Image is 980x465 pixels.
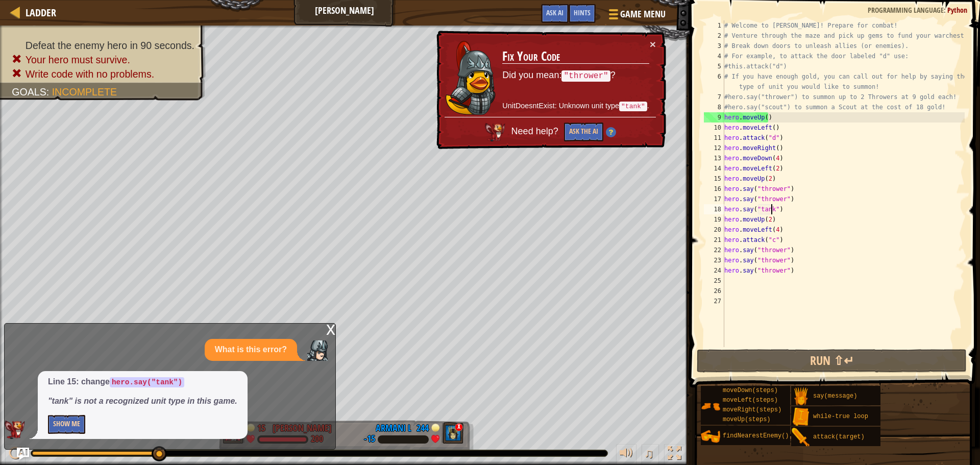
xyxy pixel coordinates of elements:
[704,20,724,31] div: 1
[364,435,375,444] div: -15
[215,344,287,356] p: What is this error?
[704,163,724,174] div: 14
[502,69,649,82] p: Did you mean: ?
[616,444,636,465] button: Adjust volume
[12,38,194,53] li: Defeat the enemy hero in 90 seconds.
[511,127,561,137] span: Need help?
[813,393,857,400] span: say(message)
[12,86,46,97] span: Goals
[642,444,659,465] button: ♫
[48,376,237,388] p: Line 15: change
[947,5,967,15] span: Python
[564,123,603,141] button: Ask the AI
[620,8,666,21] span: Game Menu
[12,67,194,81] li: Write code with no problems.
[704,296,724,306] div: 27
[20,6,56,19] a: Ladder
[48,397,237,405] em: "tank" is not a recognized unit type in this game.
[485,123,505,141] img: AI
[704,184,724,194] div: 16
[307,340,328,361] img: Player
[813,413,868,420] span: while-true loop
[12,53,194,67] li: Your hero must survive.
[704,265,724,276] div: 24
[26,40,194,51] span: Defeat the enemy hero in 90 seconds.
[813,433,865,440] span: attack(target)
[704,71,724,92] div: 6
[944,5,947,15] span: :
[17,448,29,460] button: Ask AI
[723,416,771,423] span: moveUp(steps)
[704,255,724,265] div: 23
[791,407,811,427] img: portrait.png
[704,174,724,184] div: 15
[110,377,184,387] code: hero.say("tank")
[704,235,724,245] div: 21
[502,101,649,112] p: UnitDoesntExist: Unknown unit type .
[26,6,56,19] span: Ladder
[619,102,647,111] code: "tank"
[704,112,724,123] div: 9
[704,133,724,143] div: 11
[723,432,789,439] span: findNearestEnemy()
[601,4,672,28] button: Game Menu
[704,123,724,133] div: 10
[704,143,724,153] div: 12
[502,50,649,64] h3: Fix Your Code
[561,70,610,82] code: "thrower"
[704,92,724,102] div: 7
[664,444,684,465] button: Toggle fullscreen
[650,39,656,50] button: ×
[704,102,724,112] div: 8
[606,127,616,137] img: Hint
[704,286,724,296] div: 26
[52,86,117,97] span: Incomplete
[704,194,724,204] div: 17
[46,86,52,97] span: :
[546,8,563,17] span: Ask AI
[541,4,569,23] button: Ask AI
[723,397,778,404] span: moveLeft(steps)
[723,406,781,413] span: moveRight(steps)
[701,427,720,446] img: portrait.png
[644,446,654,461] span: ♫
[704,225,724,235] div: 20
[416,422,429,431] div: 244
[26,68,154,80] span: Write code with no problems.
[5,421,25,439] img: AI
[791,428,811,447] img: portrait.png
[5,444,26,465] button: Ctrl + P: Play
[48,415,85,434] button: Show Me
[26,54,130,65] span: Your hero must survive.
[723,387,778,394] span: moveDown(steps)
[704,41,724,51] div: 3
[791,387,811,406] img: portrait.png
[574,8,591,17] span: Hints
[704,153,724,163] div: 13
[704,245,724,255] div: 22
[704,31,724,41] div: 2
[376,422,411,435] div: Armani L
[704,61,724,71] div: 5
[442,422,464,444] img: thang_avatar_frame.png
[701,397,720,416] img: portrait.png
[455,423,463,431] div: x
[704,276,724,286] div: 25
[704,51,724,61] div: 4
[697,349,967,373] button: Run ⇧↵
[326,324,335,334] div: x
[704,214,724,225] div: 19
[704,204,724,214] div: 18
[868,5,944,15] span: Programming language
[445,41,496,115] img: duck_hattori.png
